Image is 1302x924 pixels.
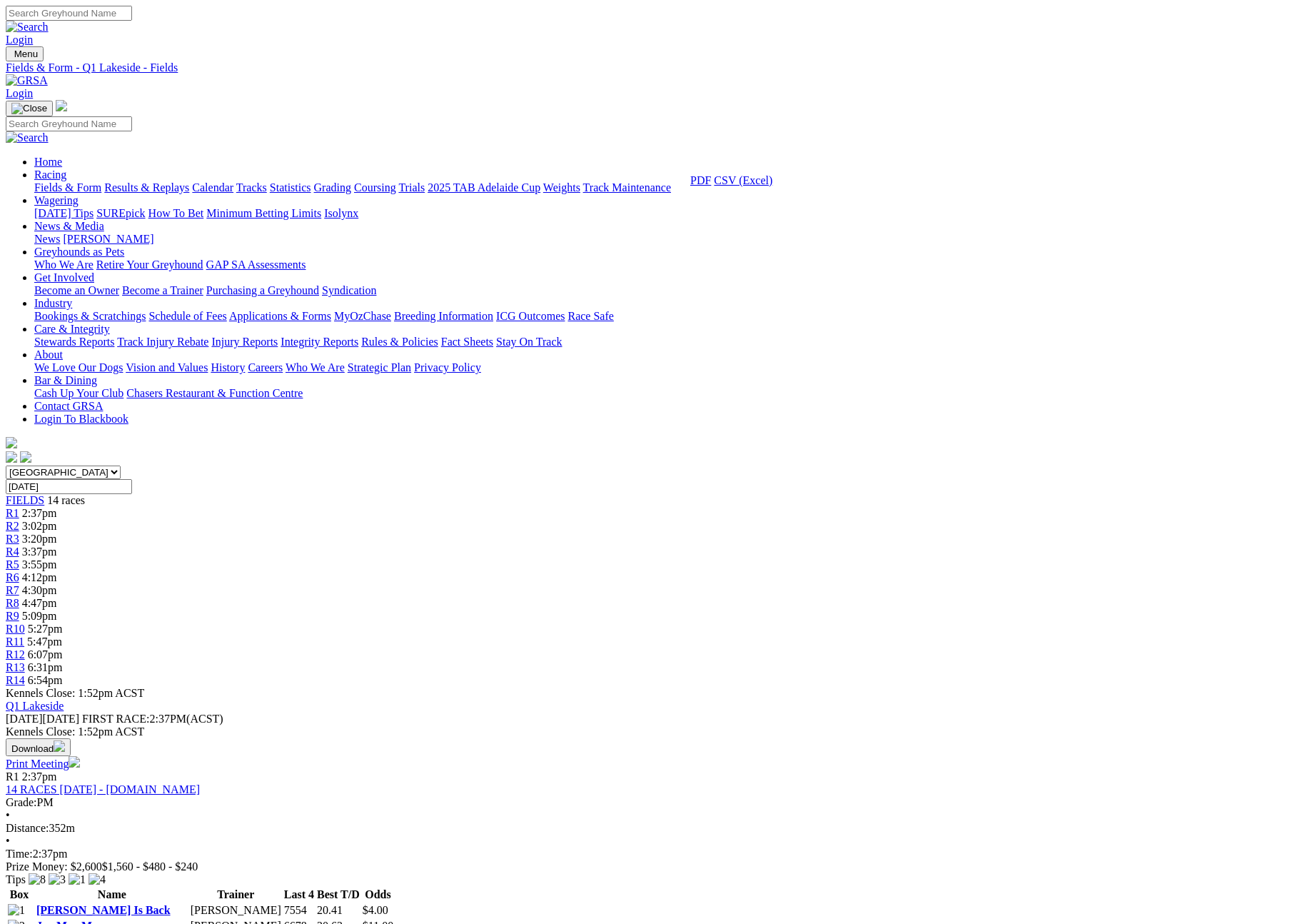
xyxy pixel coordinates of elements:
[428,181,540,194] a: 2025 TAB Adelaide Cup
[8,904,25,917] img: 1
[148,207,204,219] a: How To Bet
[334,310,391,322] a: MyOzChase
[6,713,79,725] span: [DATE]
[6,131,49,144] img: Search
[20,451,31,463] img: twitter.svg
[414,361,481,373] a: Privacy Policy
[190,888,282,902] th: Trainer
[6,571,19,583] a: R6
[6,623,25,635] a: R10
[314,181,351,194] a: Grading
[34,258,94,271] a: Who We Are
[206,207,321,219] a: Minimum Betting Limits
[117,336,208,348] a: Track Injury Rebate
[236,181,267,194] a: Tracks
[6,451,17,463] img: facebook.svg
[567,310,613,322] a: Race Safe
[34,310,146,322] a: Bookings & Scratchings
[34,348,63,361] a: About
[6,822,1296,835] div: 352m
[34,220,104,232] a: News & Media
[6,546,19,558] a: R4
[690,174,772,187] div: Download
[27,636,62,648] span: 5:47pm
[34,271,94,283] a: Get Involved
[34,323,110,335] a: Care & Integrity
[22,610,57,622] span: 5:09pm
[286,361,345,373] a: Who We Are
[69,873,86,886] img: 1
[690,174,711,186] a: PDF
[34,374,97,386] a: Bar & Dining
[362,888,394,902] th: Odds
[6,770,19,783] span: R1
[190,903,282,918] td: [PERSON_NAME]
[82,713,223,725] span: 2:37PM(ACST)
[363,904,388,916] span: $4.00
[6,687,144,699] span: Kennels Close: 1:52pm ACST
[34,169,66,181] a: Racing
[6,796,1296,809] div: PM
[6,860,1296,873] div: Prize Money: $2,600
[6,34,33,46] a: Login
[211,361,245,373] a: History
[102,860,198,873] span: $1,560 - $480 - $240
[6,738,71,756] button: Download
[34,361,1296,374] div: About
[6,873,26,885] span: Tips
[6,636,24,648] a: R11
[22,558,57,571] span: 3:55pm
[34,207,1296,220] div: Wagering
[34,310,1296,323] div: Industry
[316,888,360,902] th: Best T/D
[6,520,19,532] a: R2
[36,904,171,916] a: [PERSON_NAME] Is Back
[6,700,64,712] a: Q1 Lakeside
[69,756,80,768] img: printer.svg
[283,903,315,918] td: 7554
[6,116,132,131] input: Search
[34,387,123,399] a: Cash Up Your Club
[543,181,580,194] a: Weights
[583,181,671,194] a: Track Maintenance
[6,809,10,821] span: •
[104,181,189,194] a: Results & Replays
[14,49,38,59] span: Menu
[270,181,311,194] a: Statistics
[10,888,29,900] span: Box
[283,888,315,902] th: Last 4
[36,888,188,902] th: Name
[6,558,19,571] a: R5
[34,336,114,348] a: Stewards Reports
[22,770,57,783] span: 2:37pm
[89,873,106,886] img: 4
[6,494,44,506] a: FIELDS
[28,648,63,661] span: 6:07pm
[22,597,57,609] span: 4:47pm
[28,623,63,635] span: 5:27pm
[192,181,233,194] a: Calendar
[6,101,53,116] button: Toggle navigation
[281,336,358,348] a: Integrity Reports
[6,648,25,661] a: R12
[6,597,19,609] span: R8
[6,21,49,34] img: Search
[6,674,25,686] span: R14
[211,336,278,348] a: Injury Reports
[63,233,153,245] a: [PERSON_NAME]
[6,584,19,596] span: R7
[6,610,19,622] a: R9
[6,725,1296,738] div: Kennels Close: 1:52pm ACST
[22,520,57,532] span: 3:02pm
[6,46,44,61] button: Toggle navigation
[34,284,119,296] a: Become an Owner
[6,533,19,545] a: R3
[34,156,62,168] a: Home
[206,284,319,296] a: Purchasing a Greyhound
[34,336,1296,348] div: Care & Integrity
[6,796,37,808] span: Grade:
